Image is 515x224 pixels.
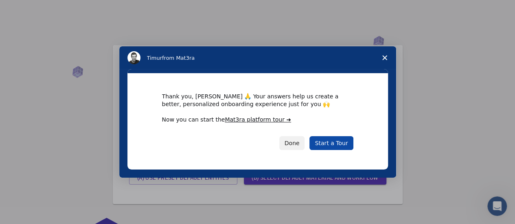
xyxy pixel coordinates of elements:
a: Start a Tour [309,136,353,150]
span: from Mat3ra [162,55,195,61]
span: Support [16,6,46,13]
img: Profile image for Timur [127,51,140,64]
a: Mat3ra platform tour ➜ [225,116,291,123]
div: Thank you, [PERSON_NAME] 🙏 Your answers help us create a better, personalized onboarding experien... [162,93,353,107]
div: Now you can start the [162,116,353,124]
span: Close survey [373,46,396,69]
button: Done [279,136,305,150]
span: Timur [147,55,162,61]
